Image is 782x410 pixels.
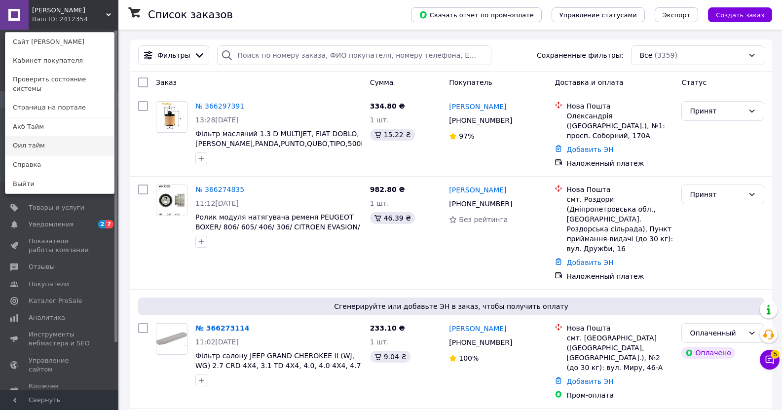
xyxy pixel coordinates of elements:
[195,338,239,346] span: 11:02[DATE]
[32,15,74,24] div: Ваш ID: 2412354
[566,323,673,333] div: Нова Пошта
[195,213,360,241] a: Ролик модуля натягувача ременя PEUGEOT BOXER/ 806/ 605/ 406/ 306/ CITROEN EVASION/ XANTIA/ ZX/ XS...
[370,212,415,224] div: 46.39 ₴
[566,377,613,385] a: Добавить ЭН
[5,136,114,155] a: Оил тайм
[195,199,239,207] span: 11:12[DATE]
[760,350,780,370] button: Чат с покупателем5
[655,7,698,22] button: Экспорт
[459,132,474,140] span: 97%
[566,101,673,111] div: Нова Пошта
[156,78,177,86] span: Заказ
[537,50,623,60] span: Сохраненные фильтры:
[5,51,114,70] a: Кабинет покупателя
[29,220,74,229] span: Уведомления
[370,351,410,363] div: 9.04 ₴
[195,352,361,379] a: Фільтр салону JEEP GRAND CHEROKEE II (WJ, WG) 2.7 CRD 4X4, 3.1 TD 4X4, 4.0, 4.0 4X4, 4.7 V8 4X4, ...
[370,338,389,346] span: 1 шт.
[29,262,55,271] span: Отзывы
[5,98,114,117] a: Страница на портале
[566,271,673,281] div: Наложенный платеж
[5,70,114,98] a: Проверить состояние системы
[29,203,84,212] span: Товары и услуги
[771,350,780,359] span: 5
[142,301,760,311] span: Сгенерируйте или добавьте ЭН в заказ, чтобы получить оплату
[370,129,415,141] div: 15.22 ₴
[5,33,114,51] a: Сайт [PERSON_NAME]
[449,185,506,195] a: [PERSON_NAME]
[708,7,772,22] button: Создать заказ
[98,220,106,228] span: 2
[29,237,91,255] span: Показатели работы компании
[654,51,677,59] span: (3359)
[195,130,372,157] a: Фільтр масляний 1.3 D MULTIJET, FIAT DOBLO,[PERSON_NAME],PANDA,PUNTO,QUBO,TIPO,500L/X WL7539
[29,330,91,348] span: Инструменты вебмастера и SEO
[195,116,239,124] span: 13:28[DATE]
[566,158,673,168] div: Наложенный платеж
[449,324,506,334] a: [PERSON_NAME]
[566,194,673,254] div: смт. Роздори (Дніпропетровська обл., [GEOGRAPHIC_DATA]. Роздорська сільрада), Пункт приймання-вид...
[370,116,389,124] span: 1 шт.
[195,102,244,110] a: № 366297391
[411,7,542,22] button: Скачать отчет по пром-оплате
[156,101,187,133] a: Фото товару
[159,102,184,132] img: Фото товару
[370,199,389,207] span: 1 шт.
[29,382,91,400] span: Кошелек компании
[681,347,735,359] div: Оплачено
[447,113,514,127] div: [PHONE_NUMBER]
[566,333,673,373] div: смт. [GEOGRAPHIC_DATA] ([GEOGRAPHIC_DATA], [GEOGRAPHIC_DATA].), №2 (до 30 кг): вул. Миру, 46-А
[217,45,491,65] input: Поиск по номеру заказа, ФИО покупателя, номеру телефона, Email, номеру накладной
[690,328,744,338] div: Оплаченный
[370,324,405,332] span: 233.10 ₴
[419,10,534,19] span: Скачать отчет по пром-оплате
[156,332,187,346] img: Фото товару
[559,11,637,19] span: Управление статусами
[148,9,233,21] h1: Список заказов
[156,185,187,216] a: Фото товару
[681,78,707,86] span: Статус
[690,189,744,200] div: Принят
[370,78,394,86] span: Сумма
[5,117,114,136] a: Акб Тайм
[566,146,613,153] a: Добавить ЭН
[449,78,492,86] span: Покупатель
[29,280,69,289] span: Покупатели
[195,186,244,193] a: № 366274835
[663,11,690,19] span: Экспорт
[5,155,114,174] a: Справка
[158,185,186,216] img: Фото товару
[32,6,106,15] span: Партс Тайм
[459,216,508,224] span: Без рейтинга
[698,10,772,18] a: Создать заказ
[639,50,652,60] span: Все
[106,220,113,228] span: 7
[449,102,506,112] a: [PERSON_NAME]
[716,11,764,19] span: Создать заказ
[29,356,91,374] span: Управление сайтом
[5,175,114,193] a: Выйти
[447,335,514,349] div: [PHONE_NUMBER]
[29,313,65,322] span: Аналитика
[566,185,673,194] div: Нова Пошта
[29,297,82,305] span: Каталог ProSale
[566,259,613,266] a: Добавить ЭН
[447,197,514,211] div: [PHONE_NUMBER]
[690,106,744,116] div: Принят
[156,323,187,355] a: Фото товару
[195,324,249,332] a: № 366273114
[459,354,479,362] span: 100%
[370,102,405,110] span: 334.80 ₴
[552,7,645,22] button: Управление статусами
[157,50,190,60] span: Фильтры
[370,186,405,193] span: 982.80 ₴
[555,78,623,86] span: Доставка и оплата
[566,111,673,141] div: Олександрія ([GEOGRAPHIC_DATA].), №1: просп. Соборний, 170А
[566,390,673,400] div: Пром-оплата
